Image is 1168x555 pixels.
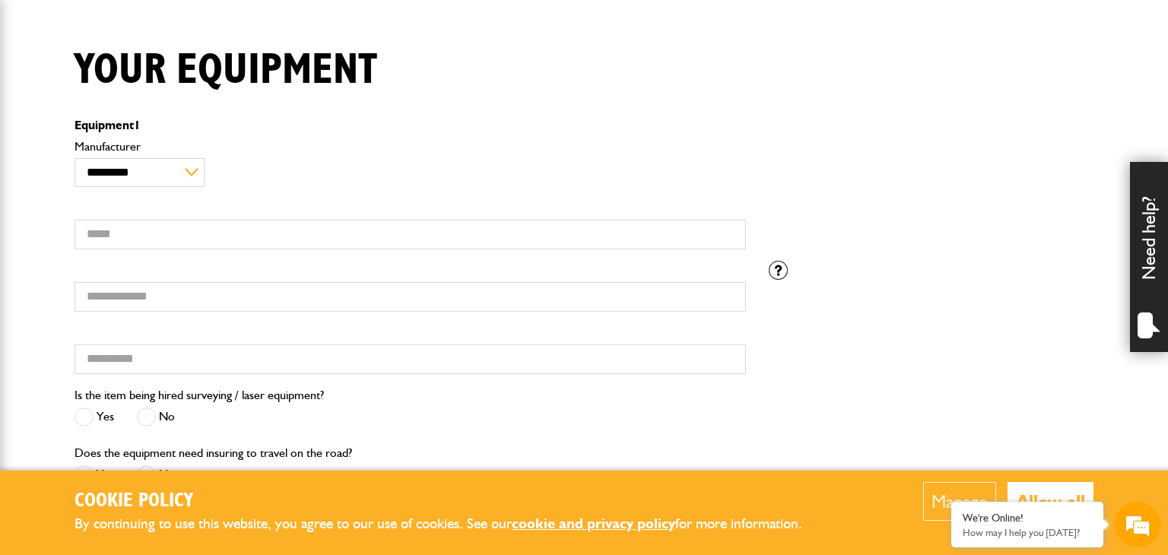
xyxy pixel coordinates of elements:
[963,512,1092,525] div: We're Online!
[75,465,114,484] label: Yes
[75,389,324,401] label: Is the item being hired surveying / laser equipment?
[75,408,114,427] label: Yes
[137,408,175,427] label: No
[75,447,352,459] label: Does the equipment need insuring to travel on the road?
[512,515,675,532] a: cookie and privacy policy
[75,119,746,132] p: Equipment
[75,141,746,153] label: Manufacturer
[134,118,141,132] span: 1
[923,482,996,521] button: Manage
[137,465,175,484] label: No
[75,490,827,513] h2: Cookie Policy
[75,45,377,96] h1: Your equipment
[1008,482,1093,521] button: Allow all
[75,512,827,536] p: By continuing to use this website, you agree to our use of cookies. See our for more information.
[963,527,1092,538] p: How may I help you today?
[1130,162,1168,352] div: Need help?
